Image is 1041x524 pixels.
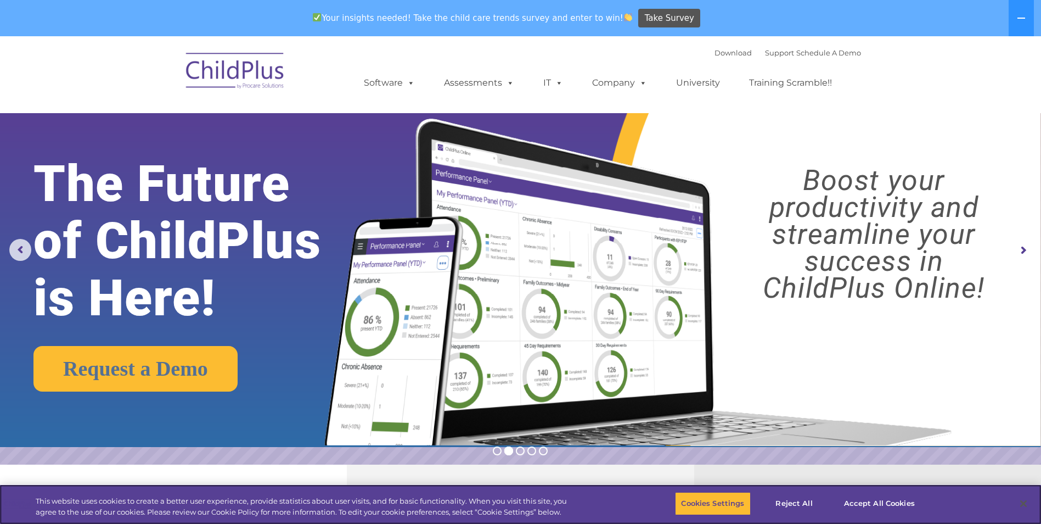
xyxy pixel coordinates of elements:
a: Company [581,72,658,94]
a: Training Scramble!! [738,72,843,94]
span: Your insights needed! Take the child care trends survey and enter to win! [308,7,637,29]
img: ✅ [313,13,321,21]
rs-layer: Boost your productivity and streamline your success in ChildPlus Online! [719,167,1028,302]
a: Software [353,72,426,94]
a: IT [532,72,574,94]
img: ChildPlus by Procare Solutions [181,45,290,100]
button: Accept All Cookies [838,492,921,515]
a: Support [765,48,794,57]
a: Schedule A Demo [796,48,861,57]
font: | [714,48,861,57]
img: 👏 [624,13,632,21]
button: Reject All [760,492,829,515]
span: Last name [153,73,186,81]
a: University [665,72,731,94]
rs-layer: The Future of ChildPlus is Here! [33,155,366,327]
a: Download [714,48,752,57]
a: Request a Demo [33,346,238,392]
button: Cookies Settings [675,492,750,515]
button: Close [1011,492,1036,516]
a: Take Survey [638,9,700,28]
span: Phone number [153,118,199,126]
span: Take Survey [645,9,694,28]
div: This website uses cookies to create a better user experience, provide statistics about user visit... [36,496,572,517]
a: Assessments [433,72,525,94]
